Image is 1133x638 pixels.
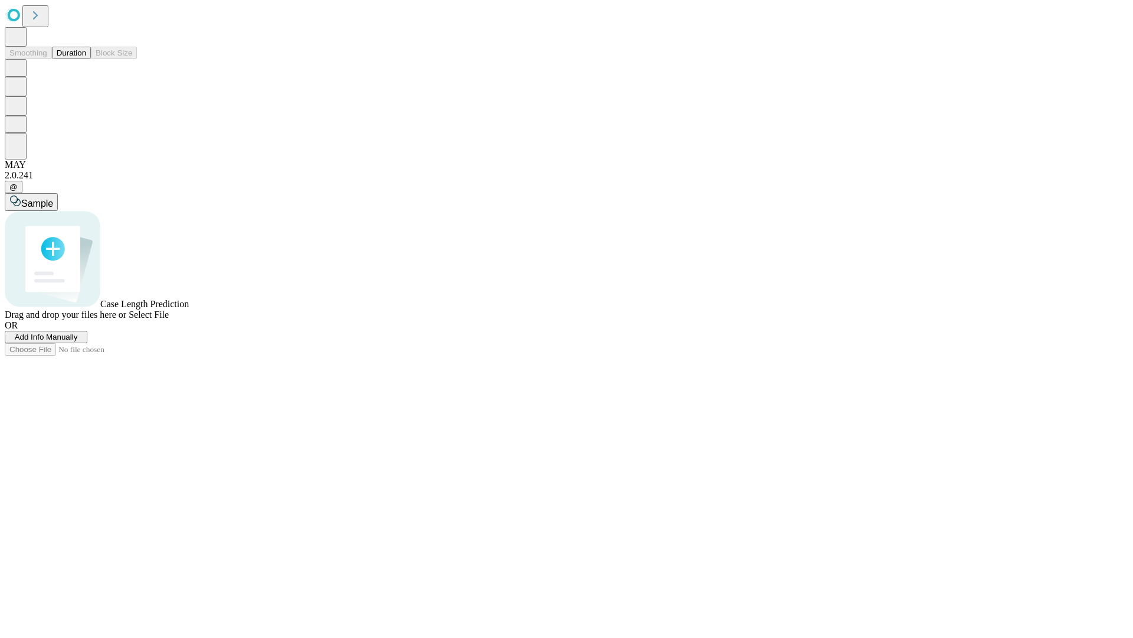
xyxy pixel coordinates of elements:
[5,159,1128,170] div: MAY
[21,198,53,209] span: Sample
[5,320,18,330] span: OR
[5,310,126,320] span: Drag and drop your files here or
[5,193,58,211] button: Sample
[91,47,137,59] button: Block Size
[5,170,1128,181] div: 2.0.241
[5,47,52,59] button: Smoothing
[15,333,78,341] span: Add Info Manually
[9,183,18,191] span: @
[52,47,91,59] button: Duration
[5,331,87,343] button: Add Info Manually
[5,181,22,193] button: @
[129,310,169,320] span: Select File
[100,299,189,309] span: Case Length Prediction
